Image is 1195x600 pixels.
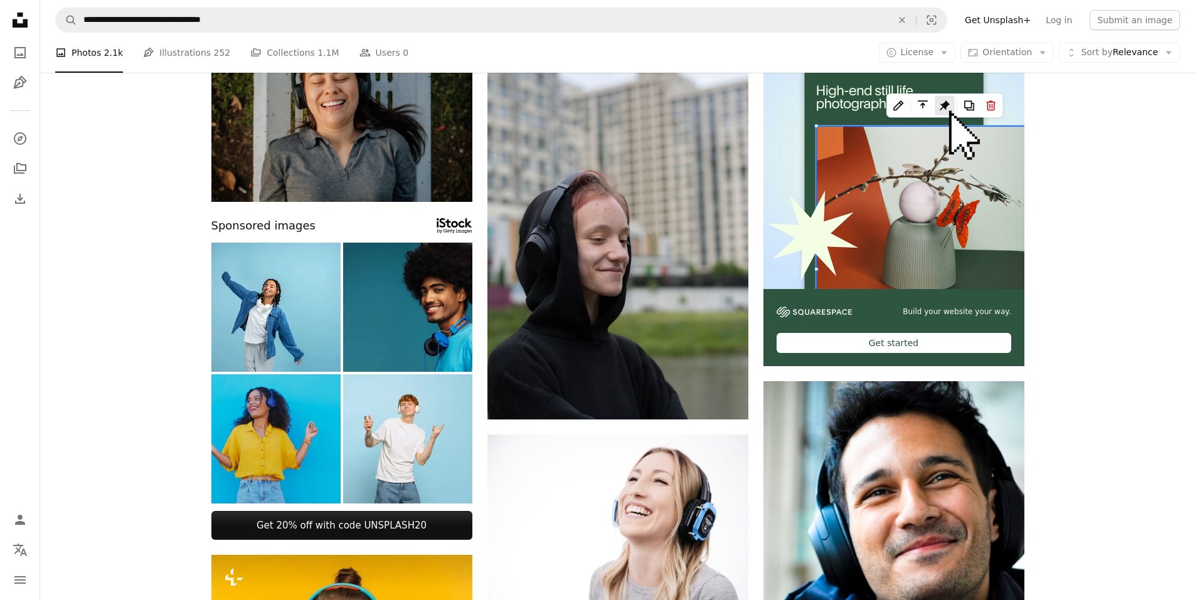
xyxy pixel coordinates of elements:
[8,8,33,35] a: Home — Unsplash
[901,47,934,57] span: License
[487,515,748,527] a: woman in gray shirt smiling
[916,8,947,32] button: Visual search
[55,8,947,33] form: Find visuals sitewide
[211,217,316,235] span: Sponsored images
[8,507,33,532] a: Log in / Sign up
[777,333,1011,353] div: Get started
[8,567,33,592] button: Menu
[403,46,408,60] span: 0
[957,10,1038,30] a: Get Unsplash+
[487,218,748,229] a: a woman in a black hoodie with headphones on
[211,109,472,120] a: A woman with headphones is smiling for the camera
[903,307,1011,317] span: Build your website your way.
[8,156,33,181] a: Collections
[1081,46,1158,59] span: Relevance
[487,28,748,419] img: a woman in a black hoodie with headphones on
[888,8,916,32] button: Clear
[211,28,472,202] img: A woman with headphones is smiling for the camera
[1059,43,1180,63] button: Sort byRelevance
[143,33,230,73] a: Illustrations 252
[960,43,1054,63] button: Orientation
[8,70,33,95] a: Illustrations
[343,374,472,503] img: Studio shot of young red-headed man in white t-shirt posing isolated over blue studio background....
[211,374,341,503] img: Music, dance and freedom with a black woman on blue background mockup for marketing or advertisin...
[343,243,472,372] img: African american man with african hairstyle using phone
[211,243,341,372] img: Young woman listening music with headphones and dancing with closed eyes
[8,537,33,562] button: Language
[1081,47,1112,57] span: Sort by
[982,47,1032,57] span: Orientation
[8,40,33,65] a: Photos
[763,571,1024,582] a: a man with headphones on smiling for the camera
[250,33,339,73] a: Collections 1.1M
[8,126,33,151] a: Explore
[879,43,956,63] button: License
[1038,10,1080,30] a: Log in
[56,8,77,32] button: Search Unsplash
[214,46,231,60] span: 252
[777,307,852,317] img: file-1606177908946-d1eed1cbe4f5image
[763,28,1024,289] img: file-1723602894256-972c108553a7image
[1090,10,1180,30] button: Submit an image
[317,46,339,60] span: 1.1M
[8,186,33,211] a: Download History
[763,28,1024,366] a: Build your website your way.Get started
[211,511,472,540] a: Get 20% off with code UNSPLASH20
[359,33,409,73] a: Users 0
